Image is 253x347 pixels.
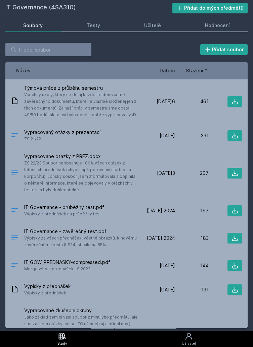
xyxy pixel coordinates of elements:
[187,19,248,32] a: Hodnocení
[24,290,71,296] span: Výpisky z přednášek
[24,307,139,314] span: Vypracované zkušební okruhy
[160,286,175,293] span: [DATE]
[186,67,209,74] button: Stažení
[147,207,175,214] span: [DATE] 2024
[205,22,230,29] div: Hodnocení
[160,262,175,269] span: [DATE]
[11,206,19,216] div: PDF
[200,44,248,55] button: Přidat soubor
[24,235,139,248] span: Výpisky za všech přednášek, včetně obrázků. K novému závěrečnému testu (LS24) stačilo na 85%.
[175,235,209,241] div: 183
[69,19,118,32] a: Testy
[11,261,19,271] div: PDF
[24,153,139,160] span: Vypracovane otazky z PREZ.docx
[11,168,19,178] div: DOCX
[24,266,110,272] span: Merge všech prednášek LS 2022
[24,85,139,91] span: Týmová práce z průběhu semestru
[24,228,139,235] span: IT Governance - závěrečný test.pdf
[5,43,91,56] input: Hledej soubor
[124,331,253,347] a: Uživatel
[16,67,31,74] button: Název
[87,22,100,29] div: Testy
[5,3,172,13] h2: IT Governance (4SA310)
[23,22,43,29] div: Soubory
[175,207,209,214] div: 197
[157,170,175,177] span: [DATE]3
[5,19,61,32] a: Soubory
[24,91,139,118] span: Všechny úkoly, který se dělaj každej tejden včetně závěrečnýho dokumentu, kterej je vlastně slože...
[182,341,196,346] div: Uživatel
[24,283,71,290] span: Výpisky z přednášek
[175,170,209,177] div: 207
[172,3,248,13] button: Přidat do mých předmětů
[24,211,104,217] span: Výpisky z přednášek na průběžný test
[186,67,203,74] span: Stažení
[11,131,19,141] div: .DOCX
[175,98,209,105] div: 461
[24,259,110,266] span: IT_GOW_PREDNASKY-compressed.pdf
[24,136,100,142] span: ZS 21/22
[175,286,209,293] div: 131
[144,22,161,29] div: Učitelé
[57,341,67,346] div: Study
[126,19,179,32] a: Učitelé
[175,132,209,139] div: 331
[24,160,139,193] span: ZS 22/23 Soubor neobsahuje 100% všech otázek z letošních přednášek (chybí např. porovnání startup...
[157,98,175,105] span: [DATE]6
[175,262,209,269] div: 144
[160,67,175,74] button: Datum
[147,235,175,241] span: [DATE] 2024
[24,129,100,136] span: Vypracovaný otázky z prezentací
[24,204,104,211] span: IT Governance - průběžný test.pdf
[11,233,19,243] div: PDF
[160,132,175,139] span: [DATE]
